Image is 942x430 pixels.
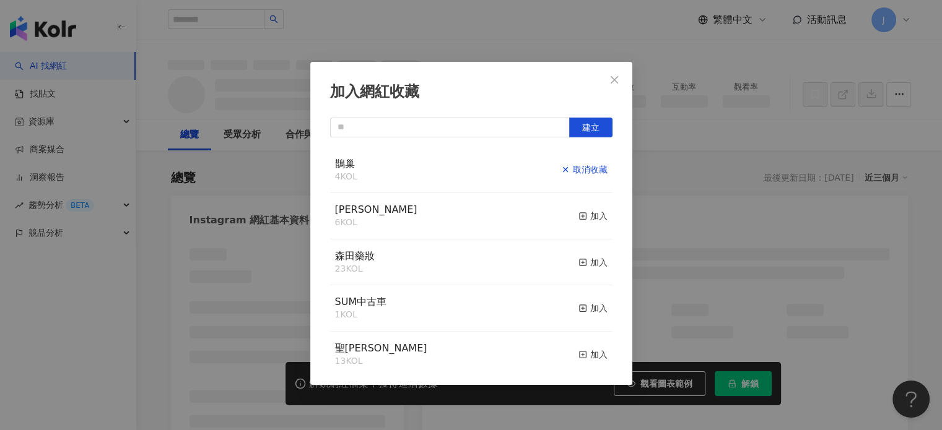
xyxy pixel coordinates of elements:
[335,296,387,307] span: SUM中古車
[578,301,608,315] div: 加入
[335,297,387,307] a: SUM中古車
[335,204,417,215] span: [PERSON_NAME]
[578,256,608,269] div: 加入
[335,217,417,229] div: 6 KOL
[335,342,427,354] span: 聖[PERSON_NAME]
[335,250,375,262] span: 森田藥妝
[609,75,619,85] span: close
[578,203,608,229] button: 加入
[335,171,357,183] div: 4 KOL
[330,82,613,103] div: 加入網紅收藏
[578,348,608,361] div: 加入
[561,163,608,176] div: 取消收藏
[578,295,608,321] button: 加入
[335,343,427,353] a: 聖[PERSON_NAME]
[578,342,608,368] button: 加入
[578,209,608,223] div: 加入
[582,123,600,132] span: 建立
[335,205,417,215] a: [PERSON_NAME]
[335,251,375,261] a: 森田藥妝
[335,309,387,321] div: 1 KOL
[569,118,613,137] button: 建立
[335,159,355,169] a: 鵲巢
[602,67,627,92] button: Close
[561,157,608,183] button: 取消收藏
[335,263,375,275] div: 23 KOL
[335,158,355,170] span: 鵲巢
[335,355,427,368] div: 13 KOL
[578,249,608,275] button: 加入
